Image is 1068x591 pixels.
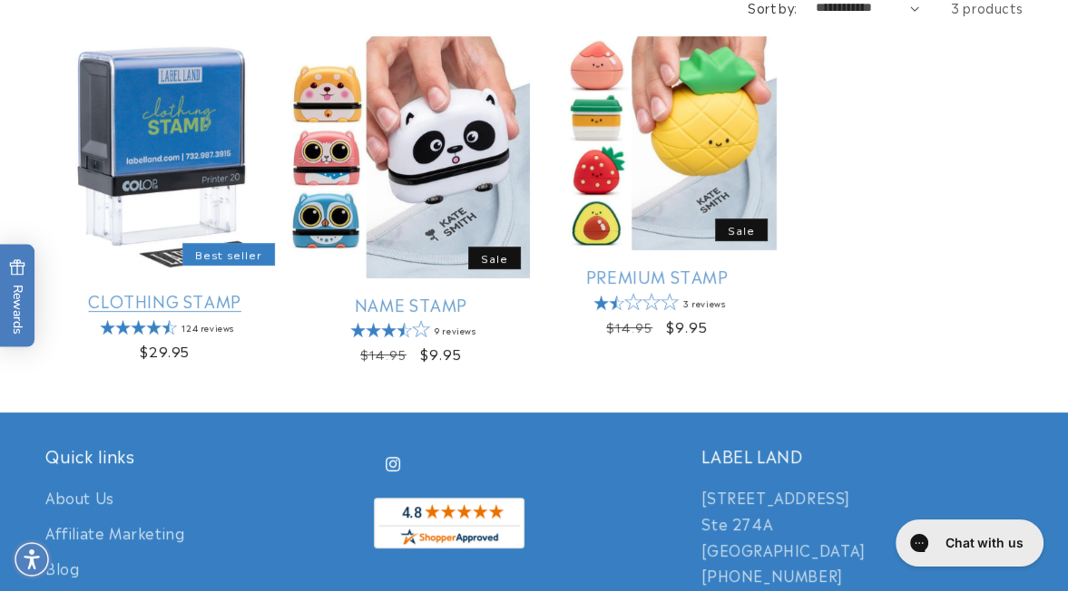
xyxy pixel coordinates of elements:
[701,445,1023,466] h2: LABEL LAND
[45,484,114,515] a: About Us
[538,266,777,286] a: Premium Stamp
[9,259,26,334] span: Rewards
[45,515,184,550] a: Affiliate Marketing
[291,294,530,315] a: Name Stamp
[45,445,367,466] h2: Quick links
[45,290,284,311] a: Clothing Stamp
[887,513,1050,573] iframe: Gorgias live chat messenger
[374,498,524,555] a: shopperapproved.com
[12,539,52,579] div: Accessibility Menu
